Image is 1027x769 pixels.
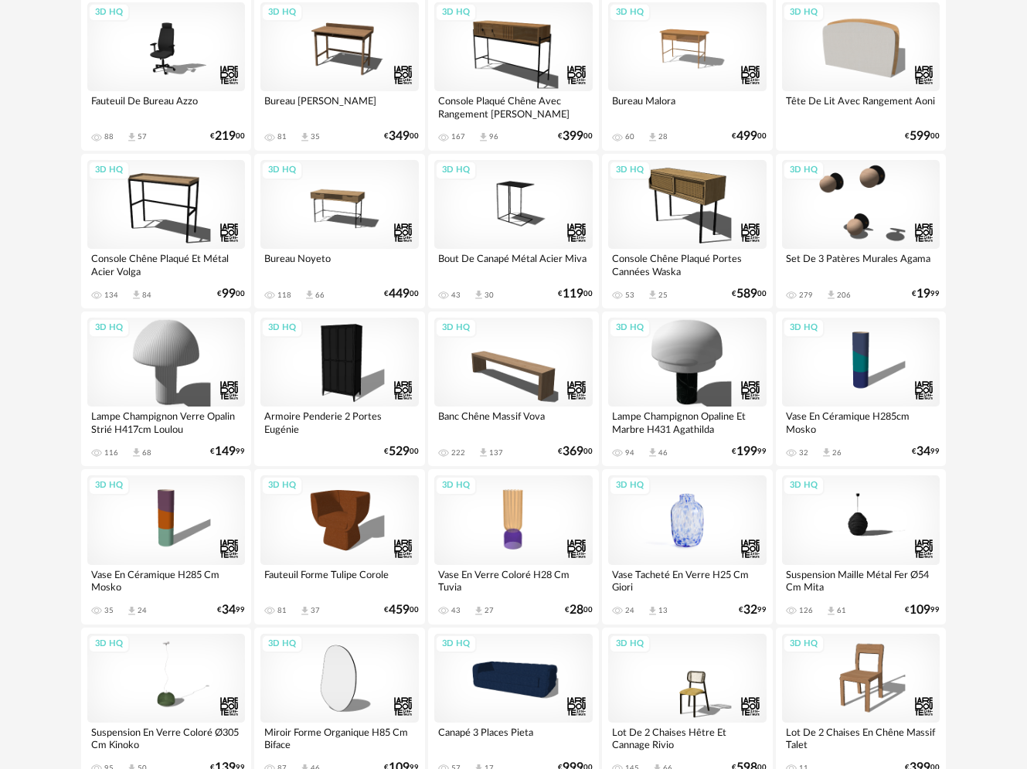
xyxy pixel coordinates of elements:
[435,476,477,495] div: 3D HQ
[131,289,142,301] span: Download icon
[315,291,325,300] div: 66
[736,131,757,141] span: 499
[435,635,477,654] div: 3D HQ
[260,91,419,122] div: Bureau [PERSON_NAME]
[81,311,252,466] a: 3D HQ Lampe Champignon Verre Opalin Strié H417cm Loulou 116 Download icon 68 €14999
[384,289,419,299] div: € 00
[821,447,832,458] span: Download icon
[608,407,767,437] div: Lampe Champignon Opaline Et Marbre H431 Agathilda
[261,635,303,654] div: 3D HQ
[916,289,930,299] span: 19
[799,606,813,615] div: 126
[609,476,651,495] div: 3D HQ
[260,565,419,596] div: Fauteuil Forme Tulipe Corole
[658,132,668,141] div: 28
[916,447,930,457] span: 34
[138,606,147,615] div: 24
[832,448,842,458] div: 26
[304,289,315,301] span: Download icon
[558,289,593,299] div: € 00
[260,249,419,280] div: Bureau Noyeto
[88,161,130,180] div: 3D HQ
[299,605,311,617] span: Download icon
[142,291,151,300] div: 84
[905,605,940,615] div: € 99
[658,606,668,615] div: 13
[215,447,236,457] span: 149
[825,289,837,301] span: Download icon
[104,448,118,458] div: 116
[428,469,599,624] a: 3D HQ Vase En Verre Coloré H28 Cm Tuvia 43 Download icon 27 €2800
[912,447,940,457] div: € 99
[625,448,634,458] div: 94
[389,447,410,457] span: 529
[912,289,940,299] div: € 99
[311,132,320,141] div: 35
[558,447,593,457] div: € 00
[88,3,130,22] div: 3D HQ
[261,161,303,180] div: 3D HQ
[609,161,651,180] div: 3D HQ
[277,291,291,300] div: 118
[658,291,668,300] div: 25
[428,311,599,466] a: 3D HQ Banc Chêne Massif Vova 222 Download icon 137 €36900
[776,469,947,624] a: 3D HQ Suspension Maille Métal Fer Ø54 Cm Mita 126 Download icon 61 €10999
[489,448,503,458] div: 137
[837,606,846,615] div: 61
[104,606,114,615] div: 35
[478,447,489,458] span: Download icon
[451,606,461,615] div: 43
[215,131,236,141] span: 219
[647,289,658,301] span: Download icon
[776,154,947,308] a: 3D HQ Set De 3 Patères Murales Agama 279 Download icon 206 €1999
[782,249,940,280] div: Set De 3 Patères Murales Agama
[435,3,477,22] div: 3D HQ
[782,407,940,437] div: Vase En Céramique H285cm Mosko
[87,407,246,437] div: Lampe Champignon Verre Opalin Strié H417cm Loulou
[783,318,825,338] div: 3D HQ
[609,3,651,22] div: 3D HQ
[261,3,303,22] div: 3D HQ
[88,635,130,654] div: 3D HQ
[609,318,651,338] div: 3D HQ
[87,723,246,754] div: Suspension En Verre Coloré Ø305 Cm Kinoko
[732,131,767,141] div: € 00
[782,723,940,754] div: Lot De 2 Chaises En Chêne Massif Talet
[776,311,947,466] a: 3D HQ Vase En Céramique H285cm Mosko 32 Download icon 26 €3499
[608,723,767,754] div: Lot De 2 Chaises Hêtre Et Cannage Rivio
[435,161,477,180] div: 3D HQ
[732,289,767,299] div: € 00
[736,447,757,457] span: 199
[217,289,245,299] div: € 00
[473,605,485,617] span: Download icon
[647,605,658,617] span: Download icon
[905,131,940,141] div: € 00
[434,249,593,280] div: Bout De Canapé Métal Acier Miva
[81,154,252,308] a: 3D HQ Console Chêne Plaqué Et Métal Acier Volga 134 Download icon 84 €9900
[783,635,825,654] div: 3D HQ
[222,605,236,615] span: 34
[435,318,477,338] div: 3D HQ
[609,635,651,654] div: 3D HQ
[299,131,311,143] span: Download icon
[602,311,773,466] a: 3D HQ Lampe Champignon Opaline Et Marbre H431 Agathilda 94 Download icon 46 €19999
[254,311,425,466] a: 3D HQ Armoire Penderie 2 Portes Eugénie €52900
[428,154,599,308] a: 3D HQ Bout De Canapé Métal Acier Miva 43 Download icon 30 €11900
[783,3,825,22] div: 3D HQ
[602,154,773,308] a: 3D HQ Console Chêne Plaqué Portes Cannées Waska 53 Download icon 25 €58900
[625,291,634,300] div: 53
[825,605,837,617] span: Download icon
[434,565,593,596] div: Vase En Verre Coloré H28 Cm Tuvia
[451,448,465,458] div: 222
[799,291,813,300] div: 279
[217,605,245,615] div: € 99
[743,605,757,615] span: 32
[384,447,419,457] div: € 00
[608,565,767,596] div: Vase Tacheté En Verre H25 Cm Giori
[647,447,658,458] span: Download icon
[384,605,419,615] div: € 00
[565,605,593,615] div: € 00
[783,161,825,180] div: 3D HQ
[799,448,808,458] div: 32
[625,132,634,141] div: 60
